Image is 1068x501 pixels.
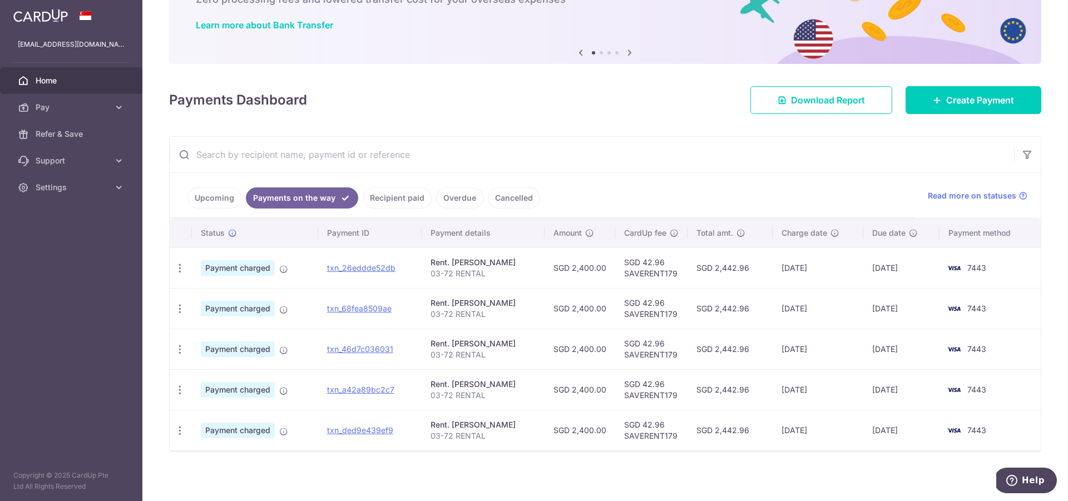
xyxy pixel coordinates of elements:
[615,329,688,369] td: SGD 42.96 SAVERENT179
[615,410,688,450] td: SGD 42.96 SAVERENT179
[488,187,540,209] a: Cancelled
[545,410,615,450] td: SGD 2,400.00
[624,227,666,239] span: CardUp fee
[967,385,986,394] span: 7443
[201,341,275,357] span: Payment charged
[863,247,940,288] td: [DATE]
[422,219,545,247] th: Payment details
[545,369,615,410] td: SGD 2,400.00
[863,410,940,450] td: [DATE]
[431,297,536,309] div: Rent. [PERSON_NAME]
[773,247,863,288] td: [DATE]
[940,219,1041,247] th: Payment method
[436,187,483,209] a: Overdue
[750,86,892,114] a: Download Report
[327,385,394,394] a: txn_a42a89bc2c7
[201,227,225,239] span: Status
[431,390,536,401] p: 03-72 RENTAL
[943,302,965,315] img: Bank Card
[943,261,965,275] img: Bank Card
[967,263,986,272] span: 7443
[688,329,772,369] td: SGD 2,442.96
[545,329,615,369] td: SGD 2,400.00
[545,288,615,329] td: SGD 2,400.00
[906,86,1041,114] a: Create Payment
[36,128,109,140] span: Refer & Save
[863,329,940,369] td: [DATE]
[170,137,1014,172] input: Search by recipient name, payment id or reference
[615,288,688,329] td: SGD 42.96 SAVERENT179
[967,425,986,435] span: 7443
[863,288,940,329] td: [DATE]
[36,155,109,166] span: Support
[327,425,393,435] a: txn_ded9e439ef9
[201,382,275,398] span: Payment charged
[431,419,536,430] div: Rent. [PERSON_NAME]
[773,369,863,410] td: [DATE]
[615,369,688,410] td: SGD 42.96 SAVERENT179
[773,329,863,369] td: [DATE]
[431,338,536,349] div: Rent. [PERSON_NAME]
[36,182,109,193] span: Settings
[943,424,965,437] img: Bank Card
[327,344,393,354] a: txn_46d7c036031
[773,288,863,329] td: [DATE]
[327,263,395,272] a: txn_26eddde52db
[431,309,536,320] p: 03-72 RENTAL
[946,93,1014,107] span: Create Payment
[246,187,358,209] a: Payments on the way
[773,410,863,450] td: [DATE]
[688,410,772,450] td: SGD 2,442.96
[431,349,536,360] p: 03-72 RENTAL
[967,344,986,354] span: 7443
[18,39,125,50] p: [EMAIL_ADDRESS][DOMAIN_NAME]
[431,430,536,442] p: 03-72 RENTAL
[996,468,1057,495] iframe: Opens a widget where you can find more information
[553,227,582,239] span: Amount
[431,268,536,279] p: 03-72 RENTAL
[196,19,333,31] a: Learn more about Bank Transfer
[688,288,772,329] td: SGD 2,442.96
[872,227,906,239] span: Due date
[615,247,688,288] td: SGD 42.96 SAVERENT179
[431,379,536,390] div: Rent. [PERSON_NAME]
[863,369,940,410] td: [DATE]
[169,90,307,110] h4: Payments Dashboard
[187,187,241,209] a: Upcoming
[201,423,275,438] span: Payment charged
[967,304,986,313] span: 7443
[431,257,536,268] div: Rent. [PERSON_NAME]
[928,190,1027,201] a: Read more on statuses
[545,247,615,288] td: SGD 2,400.00
[943,343,965,356] img: Bank Card
[318,219,422,247] th: Payment ID
[688,369,772,410] td: SGD 2,442.96
[201,301,275,316] span: Payment charged
[363,187,432,209] a: Recipient paid
[928,190,1016,201] span: Read more on statuses
[327,304,392,313] a: txn_68fea8509ae
[201,260,275,276] span: Payment charged
[688,247,772,288] td: SGD 2,442.96
[943,383,965,396] img: Bank Card
[36,75,109,86] span: Home
[696,227,733,239] span: Total amt.
[791,93,865,107] span: Download Report
[782,227,827,239] span: Charge date
[36,102,109,113] span: Pay
[13,9,68,22] img: CardUp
